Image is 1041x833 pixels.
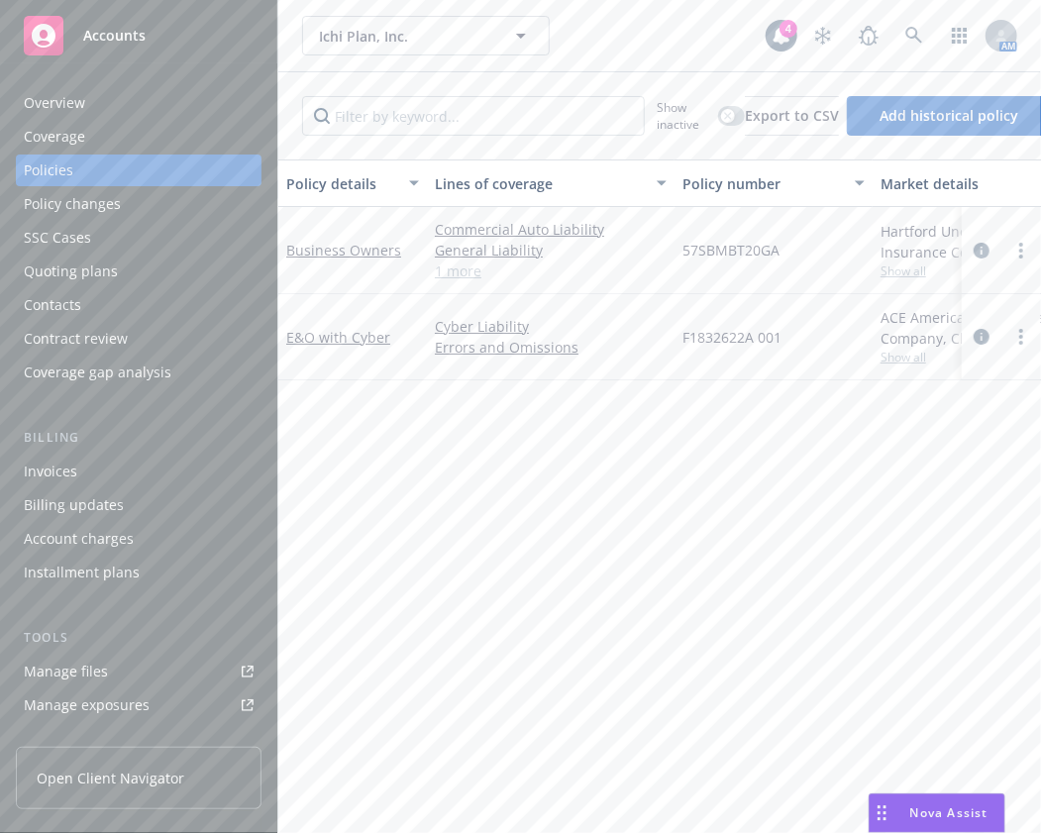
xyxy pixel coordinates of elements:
[682,173,843,194] div: Policy number
[1009,239,1033,262] a: more
[16,121,261,153] a: Coverage
[869,793,1005,833] button: Nova Assist
[16,489,261,521] a: Billing updates
[24,656,108,687] div: Manage files
[278,159,427,207] button: Policy details
[302,96,645,136] input: Filter by keyword...
[302,16,550,55] button: Ichi Plan, Inc.
[16,428,261,448] div: Billing
[435,260,667,281] a: 1 more
[16,188,261,220] a: Policy changes
[1009,325,1033,349] a: more
[24,87,85,119] div: Overview
[16,323,261,355] a: Contract review
[24,323,128,355] div: Contract review
[16,155,261,186] a: Policies
[16,557,261,588] a: Installment plans
[16,222,261,254] a: SSC Cases
[16,256,261,287] a: Quoting plans
[24,155,73,186] div: Policies
[24,256,118,287] div: Quoting plans
[24,689,150,721] div: Manage exposures
[24,188,121,220] div: Policy changes
[24,289,81,321] div: Contacts
[880,106,1018,125] span: Add historical policy
[83,28,146,44] span: Accounts
[16,289,261,321] a: Contacts
[24,121,85,153] div: Coverage
[24,723,154,755] div: Manage certificates
[16,87,261,119] a: Overview
[16,523,261,555] a: Account charges
[24,222,91,254] div: SSC Cases
[24,456,77,487] div: Invoices
[745,96,839,136] button: Export to CSV
[870,794,894,832] div: Drag to move
[745,106,839,125] span: Export to CSV
[24,557,140,588] div: Installment plans
[16,723,261,755] a: Manage certificates
[970,325,993,349] a: circleInformation
[16,8,261,63] a: Accounts
[657,99,710,133] span: Show inactive
[435,316,667,337] a: Cyber Liability
[849,16,888,55] a: Report a Bug
[682,240,780,260] span: 57SBMBT20GA
[435,219,667,240] a: Commercial Auto Liability
[286,328,390,347] a: E&O with Cyber
[780,20,797,38] div: 4
[24,489,124,521] div: Billing updates
[16,456,261,487] a: Invoices
[894,16,934,55] a: Search
[803,16,843,55] a: Stop snowing
[427,159,675,207] button: Lines of coverage
[16,628,261,648] div: Tools
[286,241,401,260] a: Business Owners
[24,523,134,555] div: Account charges
[16,689,261,721] a: Manage exposures
[24,357,171,388] div: Coverage gap analysis
[319,26,490,47] span: Ichi Plan, Inc.
[435,173,645,194] div: Lines of coverage
[435,240,667,260] a: General Liability
[970,239,993,262] a: circleInformation
[435,337,667,358] a: Errors and Omissions
[16,357,261,388] a: Coverage gap analysis
[910,804,989,821] span: Nova Assist
[675,159,873,207] button: Policy number
[682,327,781,348] span: F1832622A 001
[286,173,397,194] div: Policy details
[37,768,184,788] span: Open Client Navigator
[940,16,980,55] a: Switch app
[881,173,1041,194] div: Market details
[16,656,261,687] a: Manage files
